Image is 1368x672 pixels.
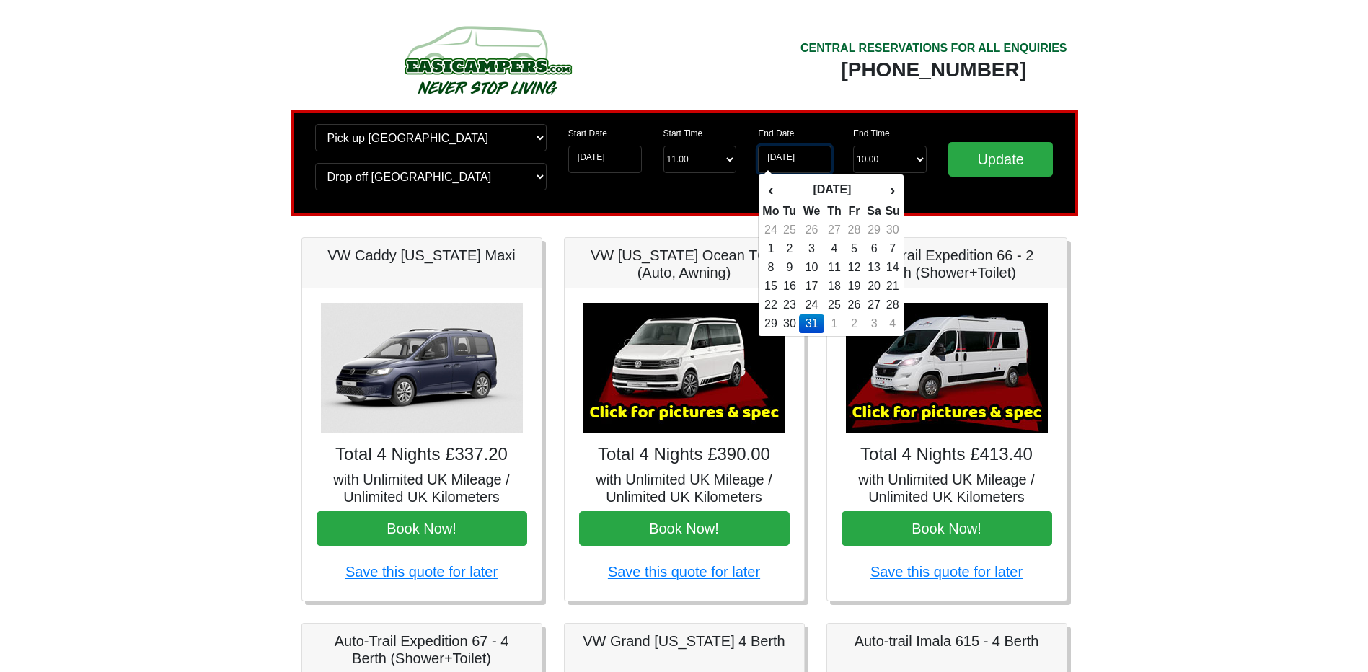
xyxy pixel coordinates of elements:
[799,202,824,221] th: We
[762,314,780,333] td: 29
[842,471,1052,505] h5: with Unlimited UK Mileage / Unlimited UK Kilometers
[568,127,607,140] label: Start Date
[780,177,884,202] th: [DATE]
[864,221,885,239] td: 29
[799,239,824,258] td: 3
[780,221,799,239] td: 25
[824,239,845,258] td: 4
[884,177,900,202] th: ›
[864,239,885,258] td: 6
[800,57,1067,83] div: [PHONE_NUMBER]
[762,258,780,277] td: 8
[844,202,864,221] th: Fr
[824,258,845,277] td: 11
[799,296,824,314] td: 24
[824,314,845,333] td: 1
[884,277,900,296] td: 21
[800,40,1067,57] div: CENTRAL RESERVATIONS FOR ALL ENQUIRIES
[762,177,780,202] th: ‹
[846,303,1048,433] img: Auto-Trail Expedition 66 - 2 Berth (Shower+Toilet)
[824,221,845,239] td: 27
[568,146,642,173] input: Start Date
[842,632,1052,650] h5: Auto-trail Imala 615 - 4 Berth
[844,258,864,277] td: 12
[844,277,864,296] td: 19
[864,277,885,296] td: 20
[824,296,845,314] td: 25
[884,258,900,277] td: 14
[780,296,799,314] td: 23
[317,632,527,667] h5: Auto-Trail Expedition 67 - 4 Berth (Shower+Toilet)
[317,471,527,505] h5: with Unlimited UK Mileage / Unlimited UK Kilometers
[317,444,527,465] h4: Total 4 Nights £337.20
[799,314,824,333] td: 31
[864,202,885,221] th: Sa
[317,247,527,264] h5: VW Caddy [US_STATE] Maxi
[780,314,799,333] td: 30
[762,221,780,239] td: 24
[853,127,890,140] label: End Time
[663,127,703,140] label: Start Time
[799,221,824,239] td: 26
[844,314,864,333] td: 2
[317,511,527,546] button: Book Now!
[842,511,1052,546] button: Book Now!
[799,277,824,296] td: 17
[864,258,885,277] td: 13
[884,296,900,314] td: 28
[345,564,498,580] a: Save this quote for later
[762,239,780,258] td: 1
[762,277,780,296] td: 15
[884,202,900,221] th: Su
[758,127,794,140] label: End Date
[824,202,845,221] th: Th
[824,277,845,296] td: 18
[579,247,790,281] h5: VW [US_STATE] Ocean T6.1 (Auto, Awning)
[579,511,790,546] button: Book Now!
[799,258,824,277] td: 10
[321,303,523,433] img: VW Caddy California Maxi
[780,239,799,258] td: 2
[844,239,864,258] td: 5
[780,258,799,277] td: 9
[579,444,790,465] h4: Total 4 Nights £390.00
[780,277,799,296] td: 16
[884,314,900,333] td: 4
[579,471,790,505] h5: with Unlimited UK Mileage / Unlimited UK Kilometers
[884,239,900,258] td: 7
[844,296,864,314] td: 26
[780,202,799,221] th: Tu
[842,444,1052,465] h4: Total 4 Nights £413.40
[864,314,885,333] td: 3
[762,202,780,221] th: Mo
[870,564,1023,580] a: Save this quote for later
[864,296,885,314] td: 27
[842,247,1052,281] h5: Auto-Trail Expedition 66 - 2 Berth (Shower+Toilet)
[350,20,625,100] img: campers-checkout-logo.png
[948,142,1054,177] input: Update
[884,221,900,239] td: 30
[583,303,785,433] img: VW California Ocean T6.1 (Auto, Awning)
[608,564,760,580] a: Save this quote for later
[758,146,831,173] input: Return Date
[762,296,780,314] td: 22
[844,221,864,239] td: 28
[579,632,790,650] h5: VW Grand [US_STATE] 4 Berth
